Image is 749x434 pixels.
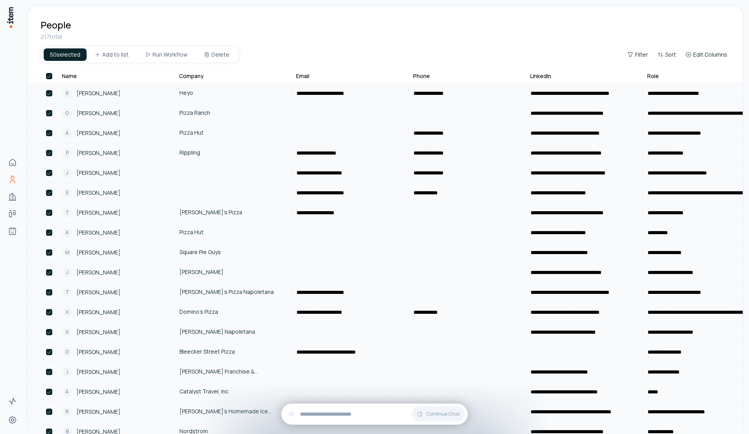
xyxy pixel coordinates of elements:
div: Name [62,72,77,80]
a: Domino's Pizza [175,303,291,322]
button: Delete [197,48,236,61]
span: [PERSON_NAME] [76,129,121,137]
button: Run Workflow [138,48,194,61]
a: [PERSON_NAME]'s Pizza [175,203,291,222]
div: K [62,89,72,98]
span: [PERSON_NAME] [76,407,121,416]
a: Home [5,155,20,170]
a: Agents [5,223,20,239]
div: O [62,108,72,118]
span: [PERSON_NAME] [76,89,121,98]
span: [PERSON_NAME] Franchise & Development, Llc. [179,367,286,376]
span: [PERSON_NAME] [76,388,121,396]
a: K[PERSON_NAME] [58,303,174,322]
a: Settings [5,412,20,428]
a: J[PERSON_NAME] [58,164,174,182]
button: Filter [624,49,651,60]
a: A[PERSON_NAME] [58,223,174,242]
span: [PERSON_NAME] [76,368,121,376]
span: [PERSON_NAME] [76,208,121,217]
div: J [62,168,72,178]
a: M[PERSON_NAME] [58,243,174,262]
a: [PERSON_NAME] Napoletana [175,323,291,342]
button: Edit Columns [682,49,730,60]
span: Sort [665,51,676,59]
div: J [62,268,72,277]
a: Companies [5,189,20,205]
span: [PERSON_NAME]'s Pizza [179,208,286,217]
a: Catalyst Travel, Inc [175,382,291,401]
a: Square Pie Guys [175,243,291,262]
span: [PERSON_NAME] [76,189,121,197]
a: K[PERSON_NAME] [58,323,174,342]
div: P [62,148,72,158]
div: D [62,347,72,357]
span: Pizza Hut [179,128,286,137]
span: [PERSON_NAME] [76,288,121,297]
button: Add to list [88,48,135,61]
a: Pizza Hut [175,223,291,242]
div: A [62,387,72,397]
button: Sort [654,49,679,60]
span: [PERSON_NAME] Napoletana [179,327,286,336]
a: [PERSON_NAME]'s Homemade Ice Cream [175,402,291,421]
div: M [62,248,72,257]
span: [PERSON_NAME] [76,169,121,177]
div: T [62,288,72,297]
div: T [62,208,72,217]
span: [PERSON_NAME] [76,228,121,237]
a: [PERSON_NAME]'s Pizza Napoletana [175,283,291,302]
a: Bleecker Street Pizza [175,343,291,361]
a: O[PERSON_NAME] [58,104,174,123]
span: [PERSON_NAME]'s Homemade Ice Cream [179,407,286,416]
span: Edit Columns [693,51,727,59]
div: Role [647,72,659,80]
span: Filter [635,51,648,59]
span: Heyo [179,89,286,97]
div: R [62,407,72,416]
span: [PERSON_NAME] [76,248,121,257]
span: [PERSON_NAME] [76,268,121,277]
div: Phone [413,72,430,80]
div: 50 selected [44,48,87,61]
h1: People [41,19,71,31]
span: Catalyst Travel, Inc [179,387,286,396]
a: Heyo [175,84,291,103]
div: J [62,367,72,377]
div: LinkedIn [530,72,551,80]
span: Pizza Hut [179,228,286,237]
span: [PERSON_NAME] [76,109,121,117]
span: Bleecker Street Pizza [179,347,286,356]
a: Pizza Hut [175,124,291,142]
div: K [62,327,72,337]
div: Continue Chat [281,404,468,425]
span: [PERSON_NAME] [76,308,121,317]
a: J[PERSON_NAME] [58,263,174,282]
div: A [62,228,72,237]
a: Rippling [175,144,291,162]
a: E[PERSON_NAME] [58,183,174,202]
a: J[PERSON_NAME] [58,363,174,381]
a: Pizza Ranch [175,104,291,123]
span: Pizza Ranch [179,108,286,117]
span: Rippling [179,148,286,157]
div: E [62,188,72,197]
a: [PERSON_NAME] Franchise & Development, Llc. [175,363,291,381]
span: [PERSON_NAME] [76,149,121,157]
a: A[PERSON_NAME] [58,124,174,142]
span: Continue Chat [426,411,460,417]
a: K[PERSON_NAME] [58,84,174,103]
span: Domino's Pizza [179,308,286,316]
div: A [62,128,72,138]
span: [PERSON_NAME] [76,348,121,356]
div: K [62,308,72,317]
a: R[PERSON_NAME] [58,402,174,421]
a: T[PERSON_NAME] [58,203,174,222]
div: 217 total [41,33,730,41]
a: Deals [5,206,20,222]
span: [PERSON_NAME]'s Pizza Napoletana [179,288,286,296]
a: Activity [5,393,20,409]
span: Square Pie Guys [179,248,286,256]
span: [PERSON_NAME] [76,328,121,336]
img: Item Brain Logo [6,6,14,28]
